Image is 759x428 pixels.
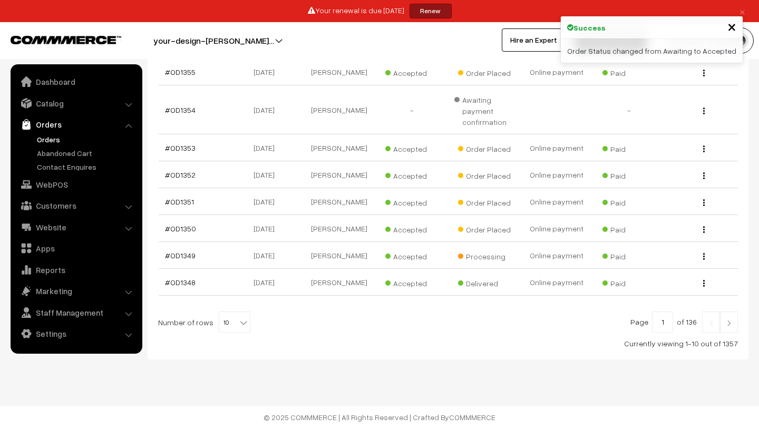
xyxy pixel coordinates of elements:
span: Paid [602,65,655,79]
td: [DATE] [231,242,303,269]
strong: Success [573,22,606,33]
span: Paid [602,141,655,154]
td: [DATE] [231,161,303,188]
a: WebPOS [13,175,139,194]
span: Delivered [458,275,511,289]
a: #OD1350 [165,224,196,233]
a: COMMMERCE [11,33,103,45]
td: [PERSON_NAME] [303,215,375,242]
img: Menu [703,70,705,76]
span: Accepted [385,65,438,79]
td: [DATE] [231,59,303,85]
td: [PERSON_NAME] [303,59,375,85]
a: × [735,5,750,17]
td: Online payment [520,242,592,269]
a: Catalog [13,94,139,113]
span: Paid [602,221,655,235]
img: Left [706,320,716,326]
span: Order Placed [458,65,511,79]
td: [PERSON_NAME] [303,242,375,269]
td: Online payment [520,215,592,242]
img: Menu [703,199,705,206]
img: Menu [703,145,705,152]
span: Accepted [385,168,438,181]
a: COMMMERCE [449,413,495,422]
img: Menu [703,226,705,233]
a: Apps [13,239,139,258]
img: Menu [703,108,705,114]
a: #OD1351 [165,197,194,206]
a: #OD1348 [165,278,196,287]
img: Menu [703,172,705,179]
span: Accepted [385,194,438,208]
img: Right [724,320,734,326]
td: [PERSON_NAME] [303,134,375,161]
a: Orders [34,134,139,145]
span: × [727,16,736,36]
button: Close [727,18,736,34]
td: Online payment [520,188,592,215]
span: Number of rows [158,317,213,328]
img: Menu [703,253,705,260]
span: Accepted [385,248,438,262]
span: Order Placed [458,194,511,208]
a: Contact Enquires [34,161,139,172]
a: #OD1354 [165,105,196,114]
td: Online payment [520,134,592,161]
span: Order Placed [458,168,511,181]
a: #OD1349 [165,251,196,260]
td: [DATE] [231,134,303,161]
a: #OD1352 [165,170,196,179]
a: #OD1355 [165,67,196,76]
span: Awaiting payment confirmation [454,92,514,128]
td: Online payment [520,269,592,296]
a: Website [13,218,139,237]
img: Menu [703,280,705,287]
td: [DATE] [231,188,303,215]
span: Processing [458,248,511,262]
span: Page [630,317,648,326]
a: Staff Management [13,303,139,322]
td: - [376,85,448,134]
img: COMMMERCE [11,36,121,44]
div: Your renewal is due [DATE] [4,4,755,18]
span: Accepted [385,141,438,154]
a: Marketing [13,281,139,300]
a: Customers [13,196,139,215]
span: Accepted [385,275,438,289]
span: of 136 [677,317,697,326]
span: Paid [602,194,655,208]
div: Order Status changed from Awaiting to Accepted [561,39,743,63]
a: Dashboard [13,72,139,91]
a: Abandoned Cart [34,148,139,159]
td: [DATE] [231,269,303,296]
a: Hire an Expert [502,28,566,52]
a: Renew [410,4,452,18]
td: [PERSON_NAME] [303,188,375,215]
td: [PERSON_NAME] [303,161,375,188]
span: Paid [602,168,655,181]
td: Online payment [520,59,592,85]
button: your-design-[PERSON_NAME]… [116,27,311,54]
a: Reports [13,260,139,279]
span: Order Placed [458,141,511,154]
a: #OD1353 [165,143,196,152]
span: Accepted [385,221,438,235]
span: Order Placed [458,221,511,235]
span: Paid [602,275,655,289]
span: Paid [602,248,655,262]
td: [PERSON_NAME] [303,269,375,296]
td: - [593,85,665,134]
td: [DATE] [231,85,303,134]
td: [PERSON_NAME] [303,85,375,134]
a: Settings [13,324,139,343]
td: Online payment [520,161,592,188]
span: 10 [219,312,250,333]
div: Currently viewing 1-10 out of 1357 [158,338,738,349]
a: Orders [13,115,139,134]
span: 10 [219,312,250,333]
td: [DATE] [231,215,303,242]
